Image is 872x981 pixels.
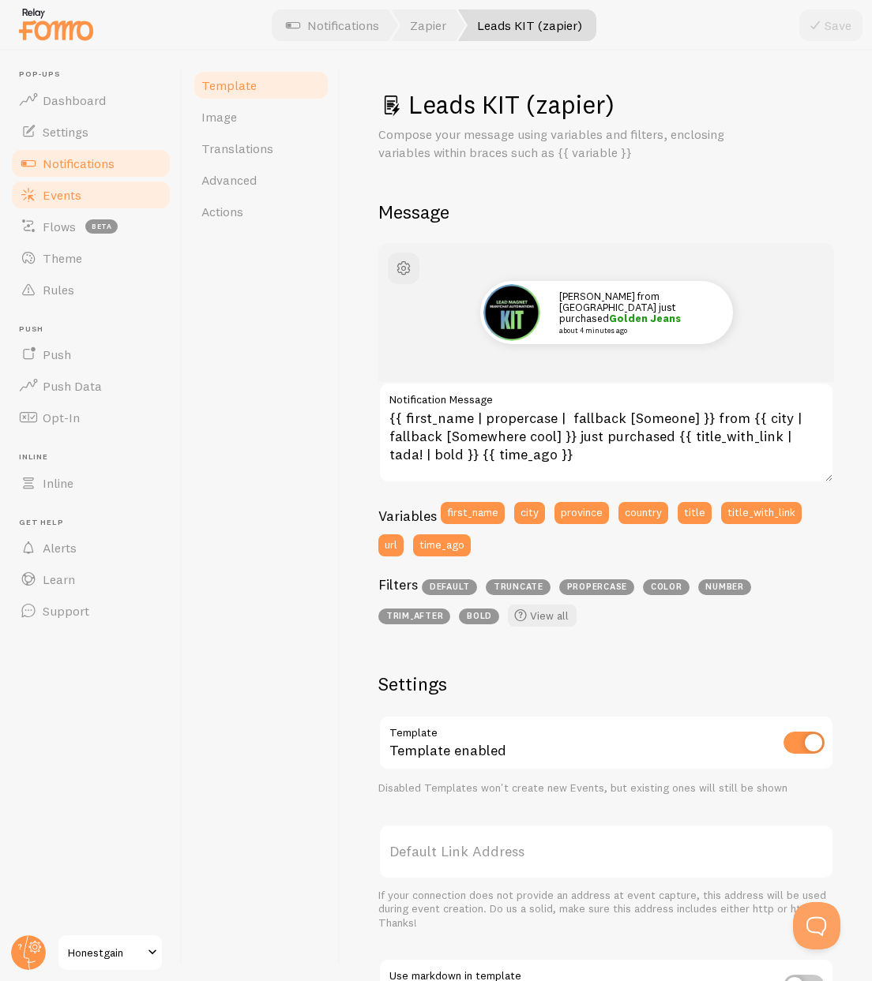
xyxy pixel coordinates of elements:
[9,339,172,370] a: Push
[9,370,172,402] a: Push Data
[192,101,330,133] a: Image
[43,92,106,108] span: Dashboard
[609,312,681,324] a: Golden Jeans
[201,140,273,156] span: Translations
[201,172,257,188] span: Advanced
[554,502,609,524] button: province
[378,889,834,930] div: If your connection does not provide an address at event capture, this address will be used during...
[17,4,96,44] img: fomo-relay-logo-orange.svg
[9,242,172,274] a: Theme
[43,124,88,140] span: Settings
[618,502,668,524] button: country
[483,284,540,341] img: Fomo
[378,715,834,773] div: Template enabled
[378,88,834,121] h1: Leads KIT (zapier)
[378,382,834,409] label: Notification Message
[378,200,834,224] h2: Message
[559,579,634,595] span: propercase
[43,378,102,394] span: Push Data
[9,116,172,148] a: Settings
[192,196,330,227] a: Actions
[9,211,172,242] a: Flows beta
[43,346,71,362] span: Push
[85,219,118,234] span: beta
[19,69,172,80] span: Pop-ups
[378,824,834,879] label: Default Link Address
[201,109,237,125] span: Image
[43,219,76,234] span: Flows
[19,518,172,528] span: Get Help
[43,571,75,587] span: Learn
[43,603,89,619] span: Support
[43,187,81,203] span: Events
[9,467,172,499] a: Inline
[378,507,437,525] h3: Variables
[643,579,690,595] span: color
[698,579,751,595] span: number
[192,164,330,196] a: Advanced
[678,502,712,524] button: title
[9,532,172,564] a: Alerts
[9,84,172,116] a: Dashboard
[378,608,450,624] span: trim_after
[43,282,74,298] span: Rules
[459,608,499,624] span: bold
[192,69,330,101] a: Template
[9,595,172,627] a: Support
[57,934,163,972] a: Honestgain
[9,402,172,433] a: Opt-In
[486,579,551,595] span: truncate
[441,502,505,524] button: first_name
[43,250,82,266] span: Theme
[9,564,172,595] a: Learn
[793,902,840,949] iframe: Help Scout Beacon - Open
[378,672,834,696] h2: Settings
[68,943,143,962] span: Honestgain
[559,290,717,335] p: [PERSON_NAME] from [GEOGRAPHIC_DATA] just purchased
[192,133,330,164] a: Translations
[378,125,757,162] p: Compose your message using variables and filters, enclosing variables within braces such as {{ va...
[721,502,802,524] button: title_with_link
[43,475,73,491] span: Inline
[508,605,577,627] a: View all
[9,179,172,211] a: Events
[422,579,477,595] span: default
[378,575,418,593] h3: Filters
[9,274,172,305] a: Rules
[514,502,545,524] button: city
[19,452,172,462] span: Inline
[201,77,257,93] span: Template
[43,155,115,171] span: Notifications
[413,534,471,556] button: time_ago
[201,204,243,219] span: Actions
[378,534,404,556] button: url
[559,327,712,335] small: about 4 minutes ago
[19,324,172,335] span: Push
[9,148,172,179] a: Notifications
[378,781,834,796] div: Disabled Templates won't create new Events, but existing ones will still be shown
[43,540,77,556] span: Alerts
[43,410,80,425] span: Opt-In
